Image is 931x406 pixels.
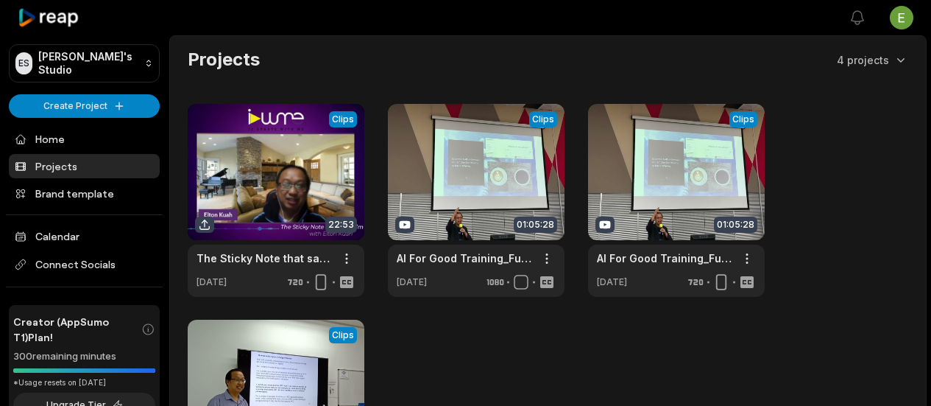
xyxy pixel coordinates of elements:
a: Calendar [9,224,160,248]
div: 300 remaining minutes [13,349,155,364]
button: Create Project [9,94,160,118]
span: Creator (AppSumo T1) Plan! [13,314,141,345]
a: AI For Good Training_Full Class [597,251,732,266]
a: Home [9,127,160,151]
a: Projects [9,154,160,178]
p: [PERSON_NAME]'s Studio [38,50,138,77]
div: ES [15,52,32,74]
a: The Sticky Note that said, “I’m Stupid” - [PERSON_NAME] _ #tenacityfoundation #motivation #talkshow [197,251,332,266]
button: 4 projects [837,52,908,68]
h2: Projects [188,48,260,71]
span: Connect Socials [9,251,160,278]
a: Brand template [9,181,160,206]
a: AI For Good Training_Full Class [397,251,532,266]
div: *Usage resets on [DATE] [13,377,155,388]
